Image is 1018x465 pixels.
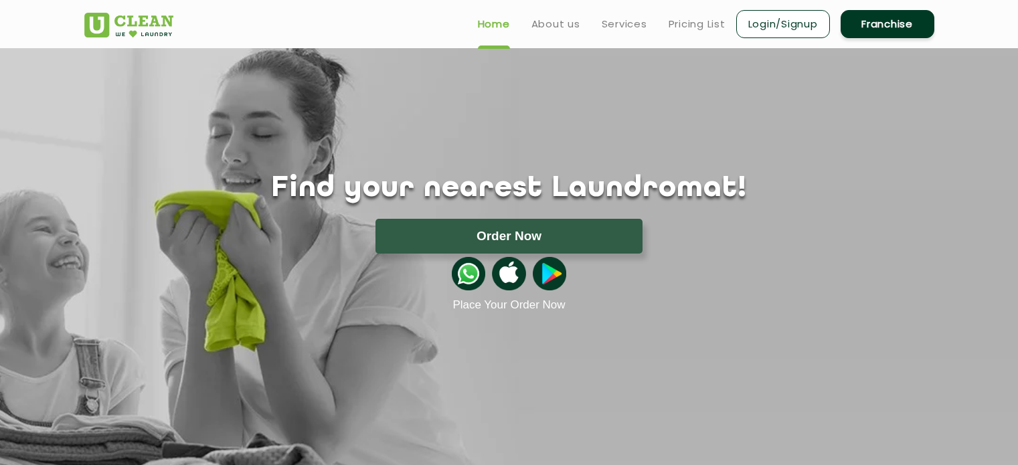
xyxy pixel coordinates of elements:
img: apple-icon.png [492,257,525,290]
a: Pricing List [669,16,726,32]
img: UClean Laundry and Dry Cleaning [84,13,173,37]
a: Services [602,16,647,32]
img: whatsappicon.png [452,257,485,290]
a: Place Your Order Now [452,298,565,312]
button: Order Now [375,219,643,254]
a: Login/Signup [736,10,830,38]
img: playstoreicon.png [533,257,566,290]
a: About us [531,16,580,32]
a: Franchise [841,10,934,38]
a: Home [478,16,510,32]
h1: Find your nearest Laundromat! [74,172,944,205]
